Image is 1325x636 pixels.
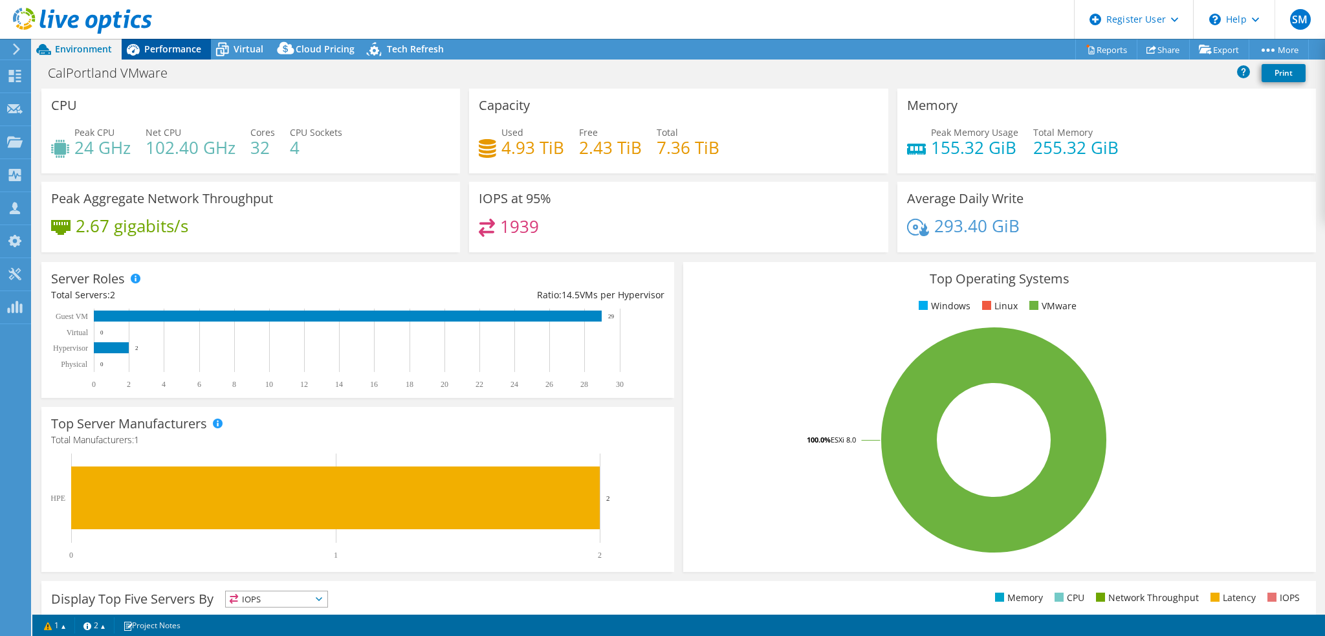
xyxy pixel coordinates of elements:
text: 20 [441,380,448,389]
text: Hypervisor [53,344,88,353]
h4: 4 [290,140,342,155]
h3: Top Operating Systems [693,272,1306,286]
h4: 4.93 TiB [501,140,564,155]
a: 2 [74,617,115,633]
text: 10 [265,380,273,389]
li: VMware [1026,299,1077,313]
h4: 32 [250,140,275,155]
text: 14 [335,380,343,389]
text: 4 [162,380,166,389]
li: Memory [992,591,1043,605]
div: Total Servers: [51,288,358,302]
h4: 7.36 TiB [657,140,719,155]
svg: \n [1209,14,1221,25]
span: Performance [144,43,201,55]
text: 22 [476,380,483,389]
span: Cores [250,126,275,138]
span: Peak Memory Usage [931,126,1018,138]
span: Used [501,126,523,138]
h4: 2.43 TiB [579,140,642,155]
a: Project Notes [114,617,190,633]
h3: Top Server Manufacturers [51,417,207,431]
text: 0 [92,380,96,389]
span: Cloud Pricing [296,43,355,55]
li: Network Throughput [1093,591,1199,605]
span: CPU Sockets [290,126,342,138]
span: Environment [55,43,112,55]
li: CPU [1051,591,1084,605]
h4: 24 GHz [74,140,131,155]
text: 0 [100,361,104,367]
text: 2 [606,494,610,502]
span: Peak CPU [74,126,115,138]
h3: Memory [907,98,958,113]
text: HPE [50,494,65,503]
text: 6 [197,380,201,389]
text: 2 [598,551,602,560]
a: Reports [1075,39,1137,60]
h3: Peak Aggregate Network Throughput [51,192,273,206]
text: Virtual [67,328,89,337]
text: 26 [545,380,553,389]
h1: CalPortland VMware [42,66,188,80]
span: Total Memory [1033,126,1093,138]
text: 28 [580,380,588,389]
text: Physical [61,360,87,369]
text: 2 [135,345,138,351]
h4: 2.67 gigabits/s [76,219,188,233]
text: Guest VM [56,312,88,321]
text: 2 [127,380,131,389]
h3: CPU [51,98,77,113]
text: 16 [370,380,378,389]
h3: Server Roles [51,272,125,286]
a: More [1249,39,1309,60]
span: 2 [110,289,115,301]
li: Linux [979,299,1018,313]
span: Virtual [234,43,263,55]
span: Tech Refresh [387,43,444,55]
a: Print [1262,64,1306,82]
text: 0 [69,551,73,560]
li: Windows [915,299,970,313]
h4: 1939 [500,219,539,234]
h4: Total Manufacturers: [51,433,664,447]
text: 8 [232,380,236,389]
a: Export [1189,39,1249,60]
text: 1 [334,551,338,560]
tspan: 100.0% [807,435,831,444]
span: Free [579,126,598,138]
span: SM [1290,9,1311,30]
li: IOPS [1264,591,1300,605]
h3: IOPS at 95% [479,192,551,206]
h4: 293.40 GiB [934,219,1020,233]
li: Latency [1207,591,1256,605]
h4: 155.32 GiB [931,140,1018,155]
text: 30 [616,380,624,389]
text: 29 [608,313,615,320]
a: Share [1137,39,1190,60]
span: Total [657,126,678,138]
span: 1 [134,433,139,446]
span: 14.5 [562,289,580,301]
span: IOPS [226,591,327,607]
h3: Average Daily Write [907,192,1024,206]
tspan: ESXi 8.0 [831,435,856,444]
text: 0 [100,329,104,336]
a: 1 [35,617,75,633]
h4: 255.32 GiB [1033,140,1119,155]
div: Ratio: VMs per Hypervisor [358,288,664,302]
h3: Capacity [479,98,530,113]
h4: 102.40 GHz [146,140,235,155]
text: 24 [510,380,518,389]
text: 18 [406,380,413,389]
text: 12 [300,380,308,389]
span: Net CPU [146,126,181,138]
